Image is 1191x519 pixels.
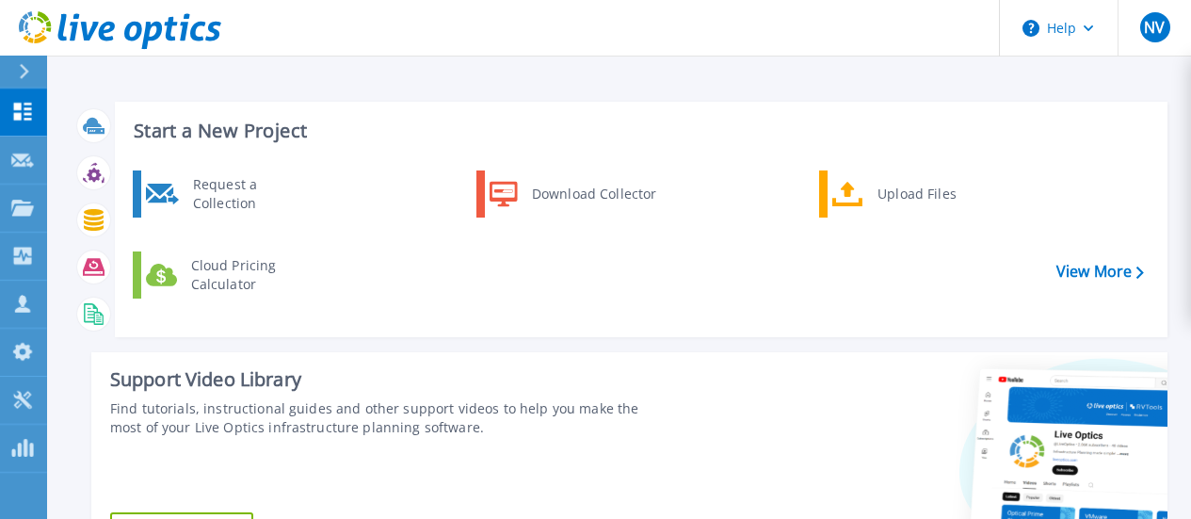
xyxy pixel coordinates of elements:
div: Download Collector [523,175,665,213]
a: View More [1056,263,1144,281]
a: Upload Files [819,170,1012,218]
a: Download Collector [476,170,669,218]
a: Request a Collection [133,170,326,218]
h3: Start a New Project [134,121,1143,141]
a: Cloud Pricing Calculator [133,251,326,299]
span: NV [1144,20,1165,35]
div: Find tutorials, instructional guides and other support videos to help you make the most of your L... [110,399,669,437]
div: Upload Files [868,175,1007,213]
div: Request a Collection [184,175,321,213]
div: Cloud Pricing Calculator [182,256,321,294]
div: Support Video Library [110,367,669,392]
